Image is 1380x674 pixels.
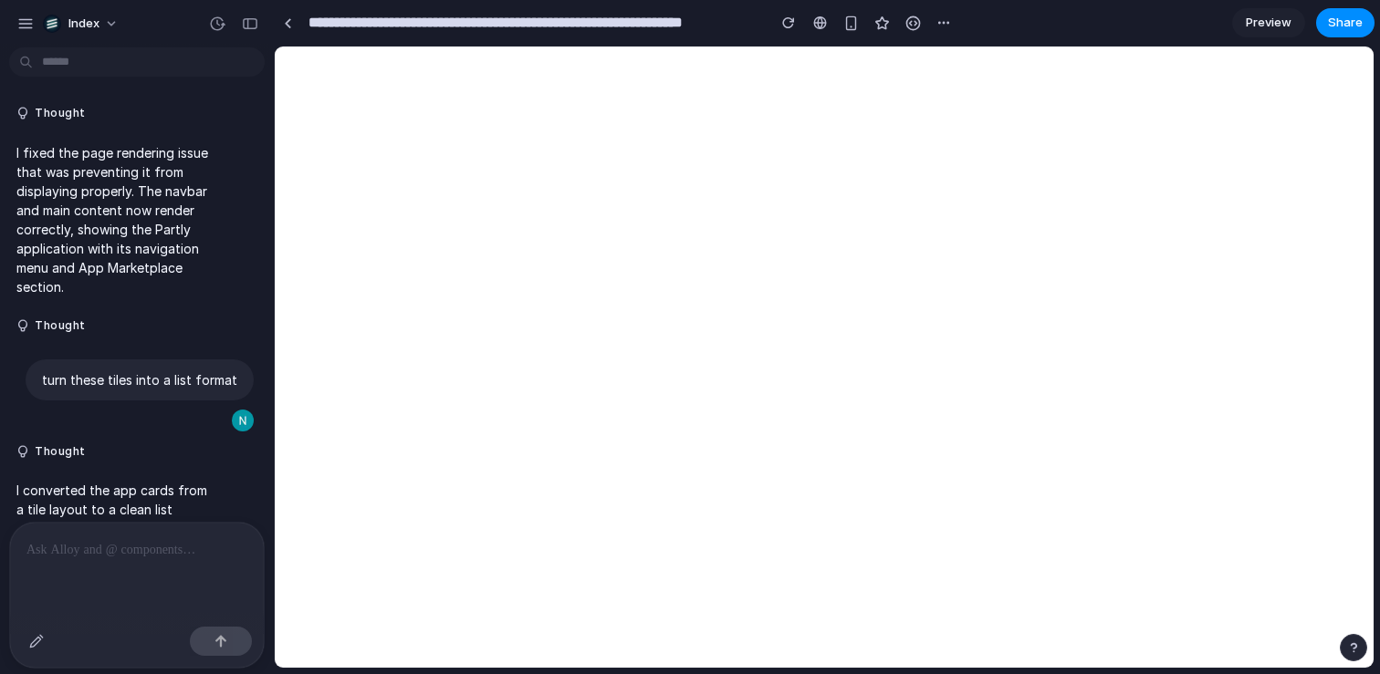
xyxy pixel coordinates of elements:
span: Preview [1246,14,1291,32]
span: Index [68,15,99,33]
p: I fixed the page rendering issue that was preventing it from displaying properly. The navbar and ... [16,143,212,296]
span: Share [1328,14,1363,32]
button: Index [36,9,128,38]
p: turn these tiles into a list format [42,370,237,389]
a: Preview [1232,8,1305,37]
button: Share [1316,8,1375,37]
